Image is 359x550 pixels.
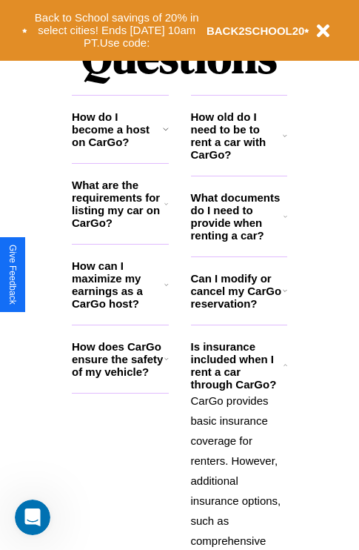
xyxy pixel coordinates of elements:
[72,259,164,310] h3: How can I maximize my earnings as a CarGo host?
[191,272,283,310] h3: Can I modify or cancel my CarGo reservation?
[191,110,283,161] h3: How old do I need to be to rent a car with CarGo?
[27,7,207,53] button: Back to School savings of 20% in select cities! Ends [DATE] 10am PT.Use code:
[191,191,284,242] h3: What documents do I need to provide when renting a car?
[72,110,163,148] h3: How do I become a host on CarGo?
[15,500,50,535] iframe: Intercom live chat
[72,179,164,229] h3: What are the requirements for listing my car on CarGo?
[191,340,283,391] h3: Is insurance included when I rent a car through CarGo?
[7,245,18,305] div: Give Feedback
[207,24,305,37] b: BACK2SCHOOL20
[72,340,164,378] h3: How does CarGo ensure the safety of my vehicle?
